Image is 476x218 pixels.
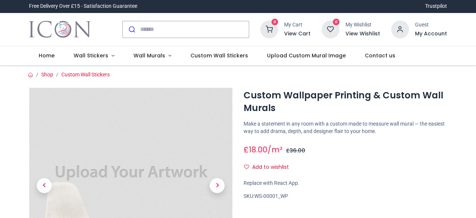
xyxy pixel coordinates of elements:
[244,164,249,170] i: Add to wishlist
[37,178,52,193] span: Previous
[124,46,181,66] a: Wall Murals
[244,144,267,155] span: £
[244,161,295,174] button: Add to wishlistAdd to wishlist
[284,21,311,29] div: My Cart
[29,3,137,10] div: Free Delivery Over £15 - Satisfaction Guarantee
[64,46,124,66] a: Wall Stickers
[254,193,288,199] span: WS-00001_WP
[61,72,110,78] a: Custom Wall Stickers
[322,26,340,32] a: 0
[415,21,447,29] div: Guest
[244,120,447,135] p: Make a statement in any room with a custom made to measure wall mural — the easiest way to add dr...
[267,52,346,59] span: Upload Custom Mural Image
[41,72,53,78] a: Shop
[29,19,90,40] img: Icon Wall Stickers
[267,144,283,155] span: /m²
[244,193,447,200] div: SKU:
[286,147,305,154] span: £
[345,30,380,38] a: View Wishlist
[345,21,380,29] div: My Wishlist
[333,19,340,26] sup: 0
[260,26,278,32] a: 0
[244,89,447,115] h1: Custom Wallpaper Printing & Custom Wall Murals
[123,21,140,38] button: Submit
[284,30,311,38] a: View Cart
[290,147,305,154] span: 36.00
[29,19,90,40] a: Logo of Icon Wall Stickers
[74,52,108,59] span: Wall Stickers
[271,19,279,26] sup: 0
[39,52,55,59] span: Home
[365,52,395,59] span: Contact us
[249,144,267,155] span: 18.00
[134,52,165,59] span: Wall Murals
[425,3,447,10] a: Trustpilot
[190,52,248,59] span: Custom Wall Stickers
[244,180,447,187] div: Replace with React App.
[415,30,447,38] a: My Account
[210,178,225,193] span: Next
